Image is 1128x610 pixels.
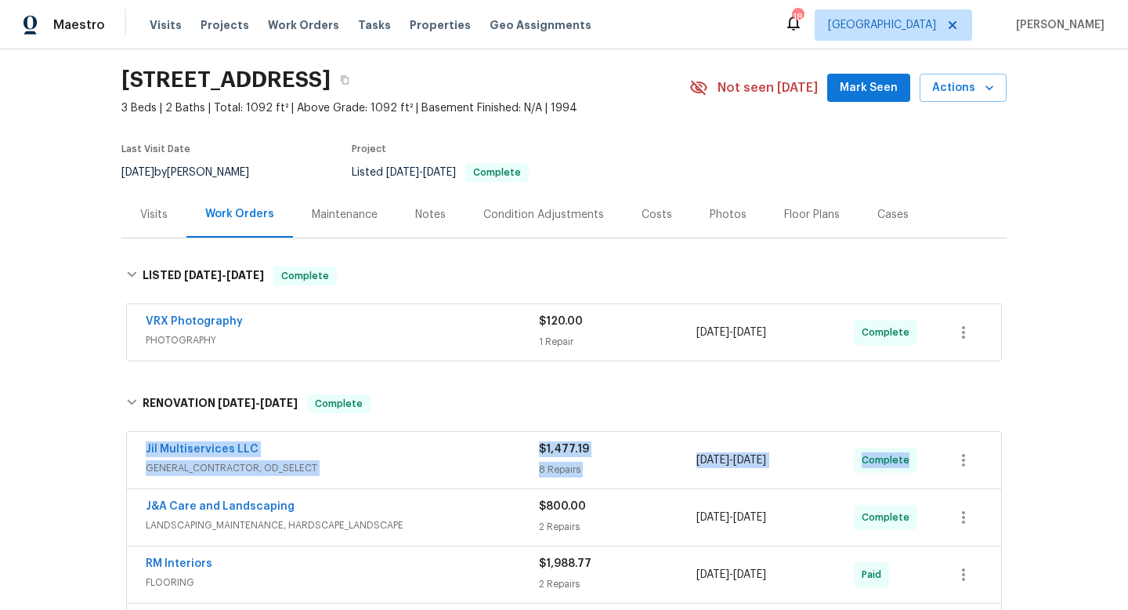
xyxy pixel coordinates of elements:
span: [DATE] [121,167,154,178]
span: Complete [309,396,369,412]
span: [DATE] [733,569,766,580]
span: [DATE] [696,569,729,580]
button: Copy Address [331,66,359,94]
span: Project [352,144,386,154]
span: $120.00 [539,316,583,327]
span: [DATE] [423,167,456,178]
div: RENOVATION [DATE]-[DATE]Complete [121,379,1007,429]
span: - [218,398,298,408]
span: [DATE] [184,270,222,281]
a: Jil Multiservices LLC [146,444,258,455]
span: 3 Beds | 2 Baths | Total: 1092 ft² | Above Grade: 1092 ft² | Basement Finished: N/A | 1994 [121,100,689,116]
span: [DATE] [733,512,766,523]
span: LANDSCAPING_MAINTENANCE, HARDSCAPE_LANDSCAPE [146,517,539,533]
span: Listed [352,167,529,178]
span: [PERSON_NAME] [1010,17,1104,33]
span: Last Visit Date [121,144,190,154]
span: GENERAL_CONTRACTOR, OD_SELECT [146,460,539,476]
div: Cases [877,207,909,223]
span: [DATE] [696,512,729,523]
span: Actions [932,78,994,98]
span: - [386,167,456,178]
span: Projects [201,17,249,33]
span: [DATE] [733,455,766,466]
span: Complete [862,510,916,525]
div: Photos [710,207,747,223]
span: - [184,270,264,281]
span: - [696,567,766,583]
a: VRX Photography [146,316,243,327]
span: [DATE] [260,398,298,408]
span: Maestro [53,17,105,33]
h2: [STREET_ADDRESS] [121,72,331,88]
div: Work Orders [205,206,274,222]
span: Paid [862,567,888,583]
span: FLOORING [146,575,539,590]
div: Notes [415,207,446,223]
span: [DATE] [218,398,255,408]
span: Properties [410,17,471,33]
span: $1,477.19 [539,444,589,455]
span: [DATE] [696,455,729,466]
h6: RENOVATION [143,394,298,413]
span: Work Orders [268,17,339,33]
span: Geo Assignments [490,17,591,33]
span: Complete [862,452,916,468]
span: [DATE] [733,327,766,338]
h6: LISTED [143,267,264,285]
div: 2 Repairs [539,519,696,535]
div: by [PERSON_NAME] [121,163,268,182]
span: [DATE] [696,327,729,338]
span: Complete [467,168,527,177]
span: Complete [862,325,916,340]
span: - [696,510,766,525]
a: RM Interiors [146,558,212,569]
span: $800.00 [539,501,586,512]
div: 18 [792,9,803,25]
span: [DATE] [386,167,419,178]
span: [DATE] [226,270,264,281]
button: Mark Seen [827,74,910,103]
div: 8 Repairs [539,462,696,477]
span: $1,988.77 [539,558,591,569]
span: Tasks [358,20,391,31]
span: - [696,452,766,468]
div: Maintenance [312,207,378,223]
div: Costs [642,207,672,223]
button: Actions [920,74,1007,103]
span: [GEOGRAPHIC_DATA] [828,17,936,33]
span: PHOTOGRAPHY [146,332,539,348]
div: LISTED [DATE]-[DATE]Complete [121,251,1007,301]
span: - [696,325,766,340]
span: Mark Seen [840,78,898,98]
div: Floor Plans [784,207,840,223]
span: Not seen [DATE] [718,80,818,96]
div: 2 Repairs [539,576,696,592]
a: J&A Care and Landscaping [146,501,295,512]
div: Visits [140,207,168,223]
span: Visits [150,17,182,33]
span: Complete [275,268,335,284]
div: 1 Repair [539,334,696,350]
div: Condition Adjustments [483,207,604,223]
